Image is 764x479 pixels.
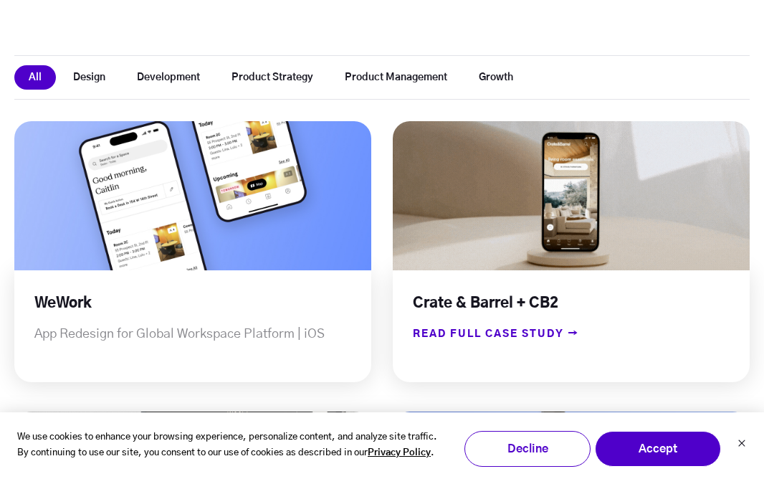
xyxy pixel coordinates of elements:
a: Privacy Policy [368,445,431,462]
button: Dismiss cookie banner [737,437,746,452]
a: Crate & Barrel + CB2 [413,296,558,310]
button: Product Management [330,65,462,90]
a: READ FULL CASE STUDY → [393,325,579,343]
button: Product Strategy [217,65,328,90]
button: Development [123,65,214,90]
p: We use cookies to enhance your browsing experience, personalize content, and analyze site traffic... [17,430,441,463]
a: WeWork [34,296,92,310]
button: Design [59,65,120,90]
div: long term stock exchange (ltse) [14,121,371,382]
button: Accept [595,431,721,467]
button: All [14,65,56,90]
p: App Redesign for Global Workspace Platform | iOS [34,325,371,362]
div: long term stock exchange (ltse) [393,121,750,382]
button: Decline [464,431,591,467]
button: Growth [464,65,527,90]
